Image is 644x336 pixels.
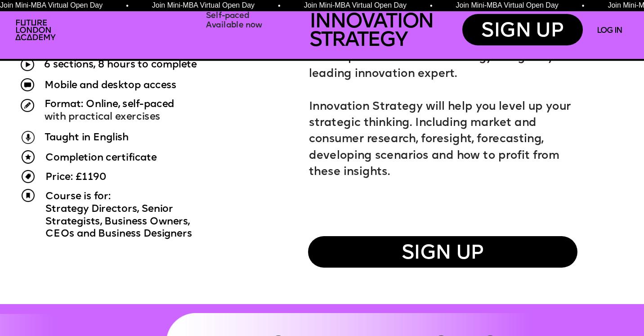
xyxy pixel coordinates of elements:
span: • [581,2,584,9]
span: Completion certificate [45,153,157,163]
a: LOG IN [597,25,640,36]
img: upload-23374000-b70b-46d9-a071-d267d891162d.png [22,170,35,183]
img: upload-22019272-f3c2-42d5-8ac0-1a7fb7f99565.png [21,78,34,91]
span: INNOVATION [309,12,433,33]
span: CEOs and Business Designers [45,229,192,239]
span: Innovation Strategy will help you level up your strategic thinking. Including market and consumer... [309,101,574,178]
img: upload-d48f716b-e876-41cd-bec0-479d4f1408e9.png [22,150,35,163]
span: Mobile and desktop access [45,81,177,90]
span: STRATEGY [309,30,407,51]
span: Course is for: [45,191,111,201]
img: upload-a750bc6f-f52f-43b6-9728-8737ad81f8c1.png [22,189,35,202]
img: upload-2f72e7a8-3806-41e8-b55b-d754ac055a4a.png [12,16,61,45]
p: with practical exercises [45,98,271,123]
span: • [125,2,128,9]
span: This practical online course has all the tools, frameworks and exercises you need to create a fut... [309,20,580,80]
span: Taught in English [45,133,129,143]
img: upload-9eb2eadd-7bf9-4b2b-b585-6dd8b9275b41.png [22,131,35,144]
img: upload-46f30c54-4dc4-4b6f-83d2-a1dbf5baa745.png [21,99,34,112]
span: Self-paced [206,12,249,20]
span: • [429,2,432,9]
span: Strategists, Business Owners, [45,216,190,226]
span: Strategy Directors, Senior [45,204,173,214]
span: • [277,2,280,9]
span: Format: Online, self-paced [45,99,174,109]
span: Available now [206,22,263,30]
span: Price: £1190 [45,172,107,182]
